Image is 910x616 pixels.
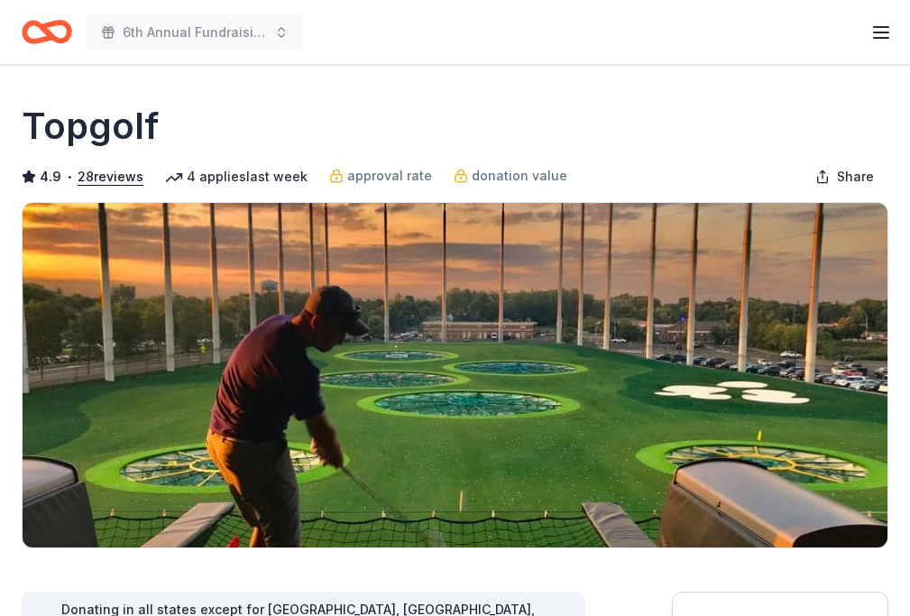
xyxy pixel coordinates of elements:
img: Image for Topgolf [23,203,887,547]
span: Share [837,166,874,188]
span: 4.9 [40,166,61,188]
button: 28reviews [78,166,143,188]
a: donation value [454,165,567,187]
span: • [67,170,73,184]
span: donation value [472,165,567,187]
button: Share [801,159,888,195]
a: approval rate [329,165,432,187]
button: 6th Annual Fundraising Dinner [87,14,303,51]
a: Home [22,11,72,53]
span: approval rate [347,165,432,187]
div: 4 applies last week [165,166,308,188]
h1: Topgolf [22,101,159,152]
span: 6th Annual Fundraising Dinner [123,22,267,43]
